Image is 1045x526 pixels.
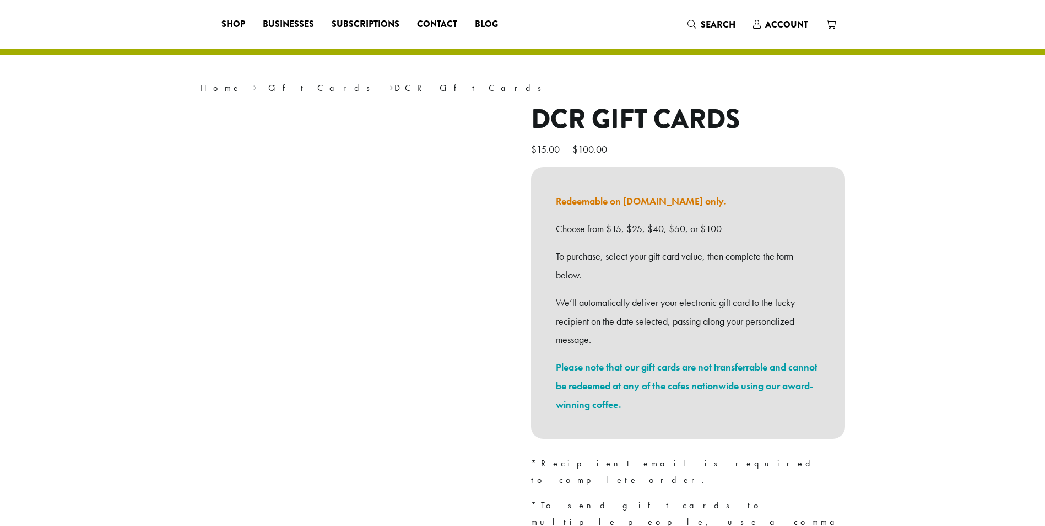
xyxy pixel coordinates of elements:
span: Contact [417,18,457,31]
p: Choose from $15, $25, $40, $50, or $100 [556,219,820,238]
span: Search [701,18,735,31]
span: $ [531,143,537,155]
span: Shop [221,18,245,31]
p: To purchase, select your gift card value, then complete the form below. [556,247,820,285]
bdi: 100.00 [572,143,610,155]
span: Businesses [263,18,314,31]
a: Search [679,15,744,34]
a: Redeemable on [DOMAIN_NAME] only. [556,195,727,207]
bdi: 15.00 [531,143,562,155]
a: Please note that our gift cards are not transferrable and cannot be redeemed at any of the cafes ... [556,361,817,411]
span: Subscriptions [332,18,399,31]
a: Gift Cards [268,82,377,94]
a: Shop [213,15,254,33]
span: › [389,78,393,95]
span: Blog [475,18,498,31]
span: Account [765,18,808,31]
a: Home [201,82,241,94]
nav: Breadcrumb [201,82,845,95]
p: We’ll automatically deliver your electronic gift card to the lucky recipient on the date selected... [556,293,820,349]
h1: DCR Gift Cards [531,104,845,136]
span: $ [572,143,578,155]
p: *Recipient email is required to complete order. [531,455,845,489]
span: › [253,78,257,95]
span: – [565,143,570,155]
